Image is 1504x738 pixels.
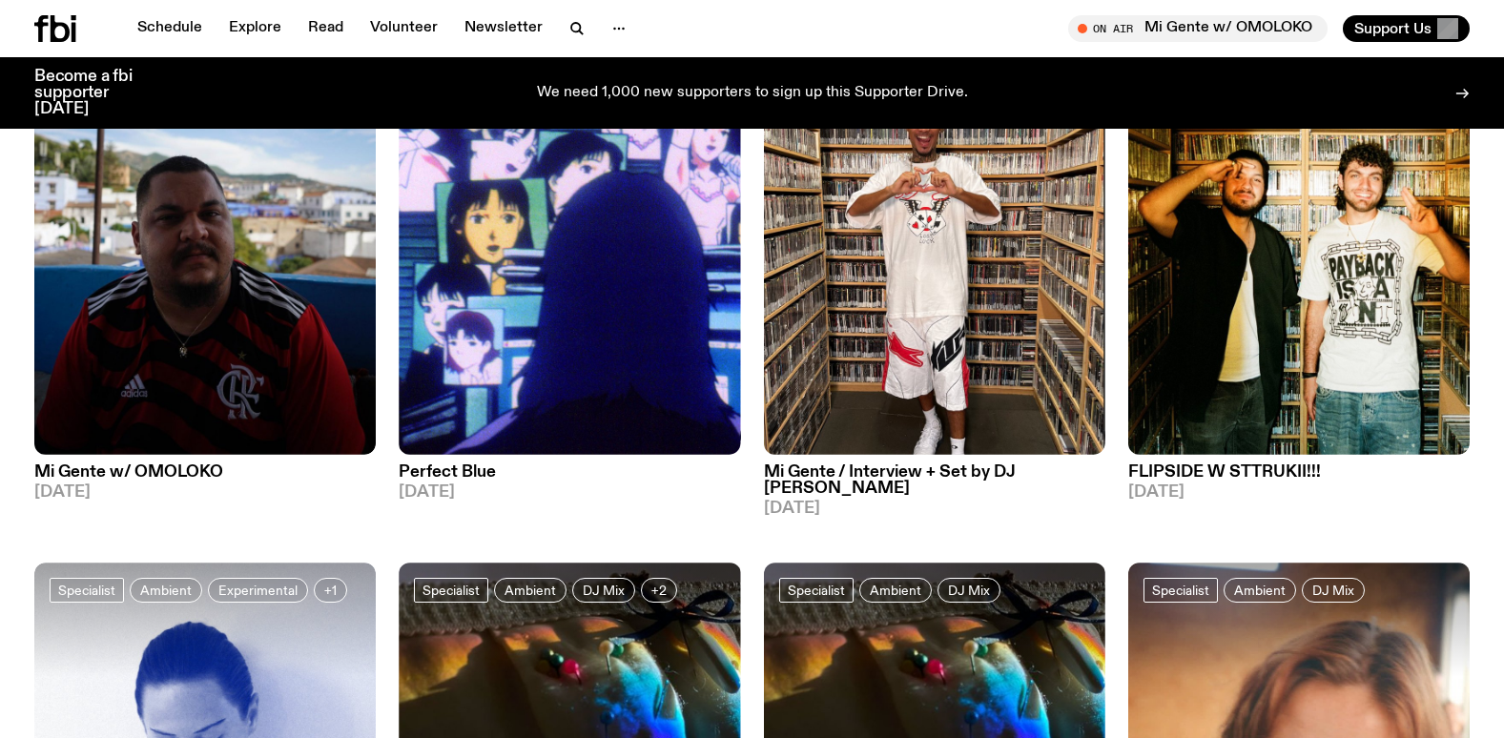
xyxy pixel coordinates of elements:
[422,583,480,597] span: Specialist
[34,464,376,481] h3: Mi Gente w/ OMOLOKO
[414,578,488,603] a: Specialist
[788,583,845,597] span: Specialist
[859,578,932,603] a: Ambient
[1343,15,1470,42] button: Support Us
[297,15,355,42] a: Read
[218,583,298,597] span: Experimental
[140,583,192,597] span: Ambient
[948,583,990,597] span: DJ Mix
[34,455,376,501] a: Mi Gente w/ OMOLOKO[DATE]
[34,69,156,117] h3: Become a fbi supporter [DATE]
[1354,20,1432,37] span: Support Us
[1068,15,1328,42] button: On AirMi Gente w/ OMOLOKO
[50,578,124,603] a: Specialist
[324,583,337,597] span: +1
[572,578,635,603] a: DJ Mix
[641,578,677,603] button: +2
[651,583,667,597] span: +2
[764,455,1105,517] a: Mi Gente / Interview + Set by DJ [PERSON_NAME][DATE]
[1224,578,1296,603] a: Ambient
[1234,583,1286,597] span: Ambient
[359,15,449,42] a: Volunteer
[453,15,554,42] a: Newsletter
[494,578,567,603] a: Ambient
[505,583,556,597] span: Ambient
[764,464,1105,497] h3: Mi Gente / Interview + Set by DJ [PERSON_NAME]
[583,583,625,597] span: DJ Mix
[126,15,214,42] a: Schedule
[1128,455,1470,501] a: FLIPSIDE W STTRUKII!!![DATE]
[1152,583,1209,597] span: Specialist
[58,583,115,597] span: Specialist
[399,464,740,481] h3: Perfect Blue
[130,578,202,603] a: Ambient
[937,578,1000,603] a: DJ Mix
[1128,464,1470,481] h3: FLIPSIDE W STTRUKII!!!
[537,85,968,102] p: We need 1,000 new supporters to sign up this Supporter Drive.
[399,484,740,501] span: [DATE]
[399,455,740,501] a: Perfect Blue[DATE]
[870,583,921,597] span: Ambient
[1128,484,1470,501] span: [DATE]
[1143,578,1218,603] a: Specialist
[1302,578,1365,603] a: DJ Mix
[1312,583,1354,597] span: DJ Mix
[217,15,293,42] a: Explore
[34,484,376,501] span: [DATE]
[764,501,1105,517] span: [DATE]
[779,578,854,603] a: Specialist
[208,578,308,603] a: Experimental
[314,578,347,603] button: +1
